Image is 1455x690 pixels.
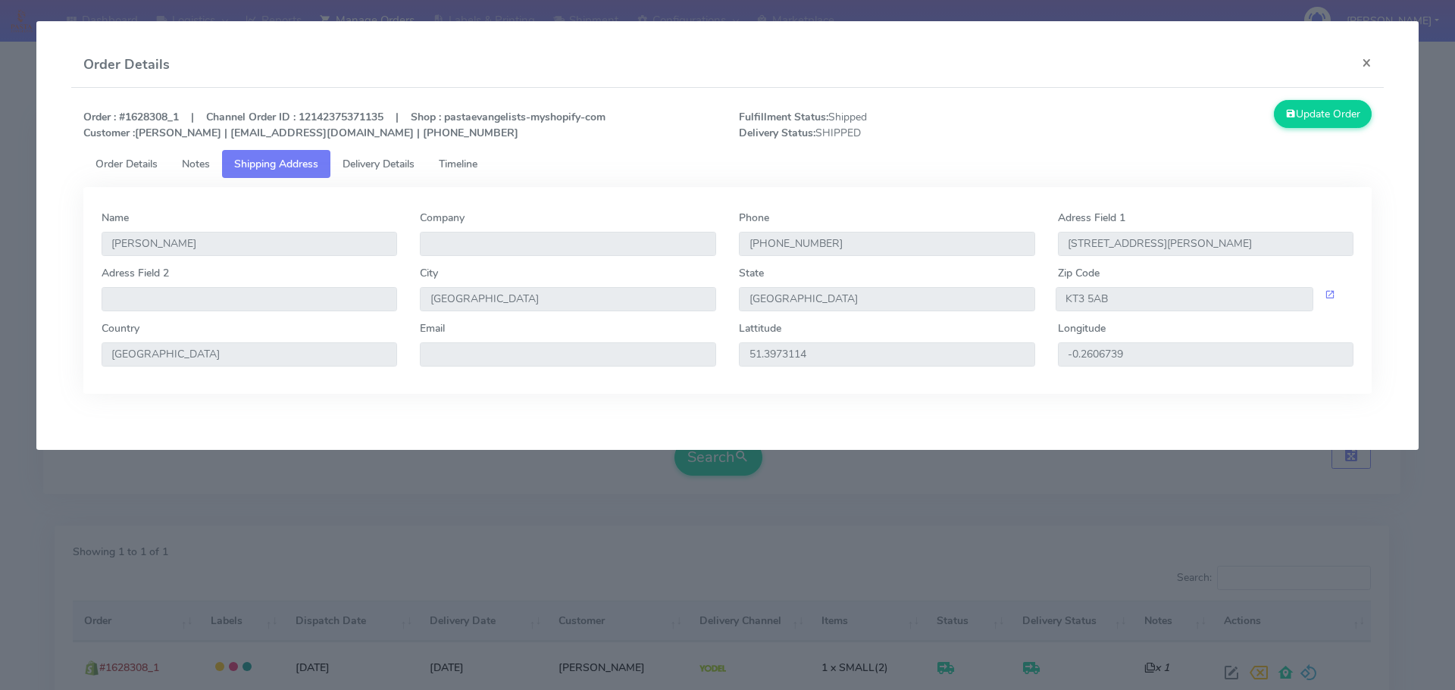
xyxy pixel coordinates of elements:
label: City [420,265,438,281]
label: Zip Code [1058,265,1100,281]
strong: Customer : [83,126,135,140]
span: Timeline [439,157,477,171]
span: Shipping Address [234,157,318,171]
label: Phone [739,210,769,226]
label: State [739,265,764,281]
button: Update Order [1274,100,1372,128]
span: Order Details [95,157,158,171]
strong: Fulfillment Status: [739,110,828,124]
label: Company [420,210,465,226]
label: Adress Field 2 [102,265,169,281]
strong: Order : #1628308_1 | Channel Order ID : 12142375371135 | Shop : pastaevangelists-myshopify-com [P... [83,110,605,140]
span: Delivery Details [343,157,415,171]
span: Notes [182,157,210,171]
strong: Delivery Status: [739,126,815,140]
label: Adress Field 1 [1058,210,1125,226]
label: Longitude [1058,320,1106,336]
ul: Tabs [83,150,1372,178]
label: Name [102,210,129,226]
label: Lattitude [739,320,781,336]
label: Country [102,320,139,336]
span: Shipped SHIPPED [727,109,1056,141]
label: Email [420,320,445,336]
button: Close [1350,42,1384,83]
h4: Order Details [83,55,170,75]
